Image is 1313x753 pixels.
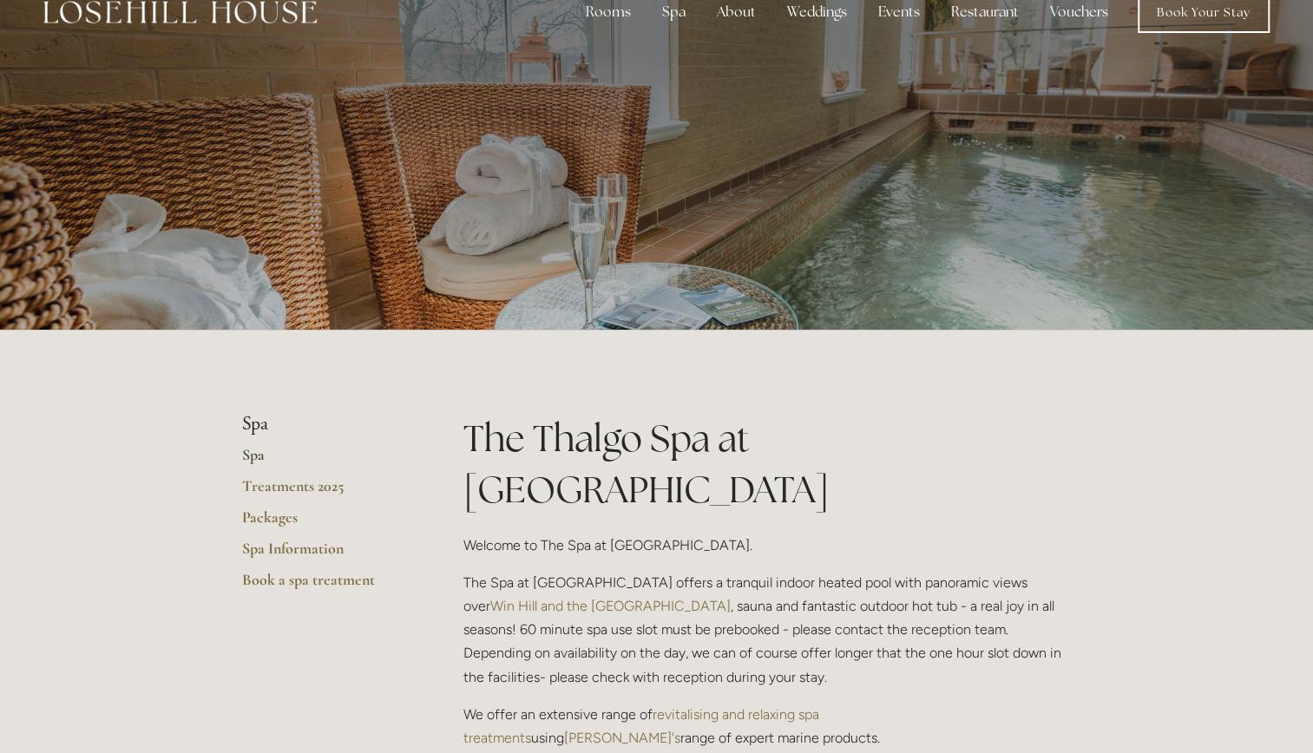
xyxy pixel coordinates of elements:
a: Book a spa treatment [242,570,408,601]
p: We offer an extensive range of using range of expert marine products. [463,703,1072,750]
h1: The Thalgo Spa at [GEOGRAPHIC_DATA] [463,413,1072,515]
a: Spa Information [242,539,408,570]
a: Spa [242,445,408,476]
a: Win Hill and the [GEOGRAPHIC_DATA] [490,598,731,614]
a: Packages [242,507,408,539]
p: The Spa at [GEOGRAPHIC_DATA] offers a tranquil indoor heated pool with panoramic views over , sau... [463,571,1072,689]
img: Losehill House [43,1,317,23]
a: Treatments 2025 [242,476,408,507]
a: [PERSON_NAME]'s [564,730,680,746]
li: Spa [242,413,408,435]
p: Welcome to The Spa at [GEOGRAPHIC_DATA]. [463,534,1072,557]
